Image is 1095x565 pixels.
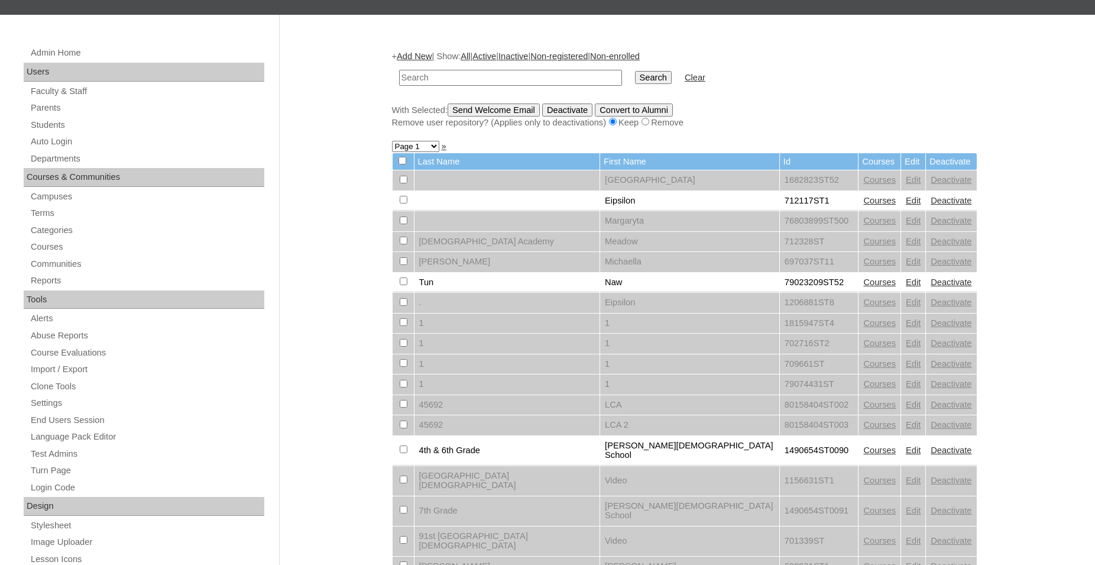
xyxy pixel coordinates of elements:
[30,118,264,133] a: Students
[30,223,264,238] a: Categories
[906,445,921,455] a: Edit
[30,480,264,495] a: Login Code
[863,338,896,348] a: Courses
[590,51,640,61] a: Non-enrolled
[931,175,971,185] a: Deactivate
[414,354,600,374] td: 1
[30,134,264,149] a: Auto Login
[906,175,921,185] a: Edit
[906,196,921,205] a: Edit
[414,314,600,334] td: 1
[863,379,896,389] a: Courses
[863,318,896,328] a: Courses
[414,293,600,313] td: .
[780,232,858,252] td: 712328ST
[926,153,976,170] td: Deactivate
[30,273,264,288] a: Reports
[931,445,971,455] a: Deactivate
[24,63,264,82] div: Users
[906,298,921,307] a: Edit
[906,318,921,328] a: Edit
[780,273,858,293] td: 79023209ST52
[931,298,971,307] a: Deactivate
[780,527,858,556] td: 701339ST
[906,338,921,348] a: Edit
[600,314,779,334] td: 1
[600,153,779,170] td: First Name
[635,71,672,84] input: Search
[931,379,971,389] a: Deactivate
[30,328,264,343] a: Abuse Reports
[931,196,971,205] a: Deactivate
[863,359,896,369] a: Courses
[780,211,858,231] td: 76803899ST500
[397,51,432,61] a: Add New
[906,536,921,545] a: Edit
[414,153,600,170] td: Last Name
[863,257,896,266] a: Courses
[30,189,264,204] a: Campuses
[780,153,858,170] td: Id
[600,293,779,313] td: Eipsilon
[600,395,779,415] td: LCA
[414,415,600,435] td: 45692
[863,298,896,307] a: Courses
[931,318,971,328] a: Deactivate
[600,527,779,556] td: Video
[600,170,779,191] td: [GEOGRAPHIC_DATA]
[472,51,496,61] a: Active
[863,445,896,455] a: Courses
[30,311,264,326] a: Alerts
[30,84,264,99] a: Faculty & Staff
[30,46,264,60] a: Admin Home
[780,436,858,466] td: 1490654ST0090
[442,141,446,151] a: »
[30,447,264,461] a: Test Admins
[30,518,264,533] a: Stylesheet
[600,374,779,395] td: 1
[931,476,971,485] a: Deactivate
[906,379,921,389] a: Edit
[600,415,779,435] td: LCA 2
[906,257,921,266] a: Edit
[414,273,600,293] td: Tun
[399,70,622,86] input: Search
[414,395,600,415] td: 45692
[780,415,858,435] td: 80158404ST003
[600,496,779,526] td: [PERSON_NAME][DEMOGRAPHIC_DATA] School
[863,400,896,409] a: Courses
[600,466,779,496] td: Video
[448,104,540,117] input: Send Welcome Email
[906,506,921,515] a: Edit
[906,277,921,287] a: Edit
[780,293,858,313] td: 1206881ST8
[600,252,779,272] td: Michaella
[780,170,858,191] td: 1682823ST52
[780,395,858,415] td: 80158404ST002
[30,463,264,478] a: Turn Page
[780,354,858,374] td: 709661ST
[600,191,779,211] td: Eipsilon
[600,334,779,354] td: 1
[414,232,600,252] td: [DEMOGRAPHIC_DATA] Academy
[780,334,858,354] td: 702716ST2
[30,430,264,444] a: Language Pack Editor
[30,535,264,550] a: Image Uploader
[931,536,971,545] a: Deactivate
[931,506,971,515] a: Deactivate
[863,420,896,430] a: Courses
[30,362,264,377] a: Import / Export
[30,206,264,221] a: Terms
[498,51,529,61] a: Inactive
[780,496,858,526] td: 1490654ST0091
[414,334,600,354] td: 1
[595,104,673,117] input: Convert to Alumni
[780,252,858,272] td: 697037ST11
[600,354,779,374] td: 1
[392,117,977,129] div: Remove user repository? (Applies only to deactivations) Keep Remove
[414,374,600,395] td: 1
[30,413,264,428] a: End Users Session
[414,252,600,272] td: [PERSON_NAME]
[24,497,264,516] div: Design
[863,506,896,515] a: Courses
